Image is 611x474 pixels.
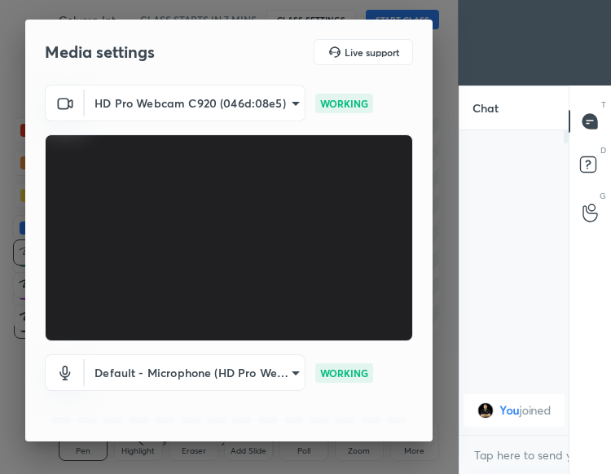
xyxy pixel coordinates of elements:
[459,86,512,129] p: Chat
[477,402,493,419] img: 8ba2db41279241c68bfad93131dcbbfe.jpg
[320,366,368,380] p: WORKING
[85,85,305,121] div: HD Pro Webcam C920 (046d:08e5)
[499,404,519,417] span: You
[600,144,606,156] p: D
[345,47,399,57] h5: Live support
[320,96,368,111] p: WORKING
[519,404,551,417] span: joined
[45,42,155,63] h2: Media settings
[85,354,305,391] div: HD Pro Webcam C920 (046d:08e5)
[601,99,606,111] p: T
[459,391,569,430] div: grid
[600,190,606,202] p: G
